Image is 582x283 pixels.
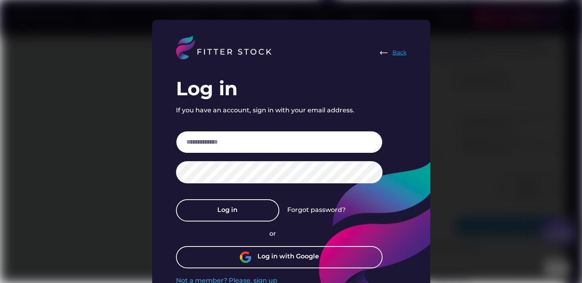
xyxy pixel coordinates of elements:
[176,75,238,102] div: Log in
[269,229,289,238] div: or
[536,216,576,252] iframe: chat widget
[379,48,389,58] img: Frame%20%282%29.svg
[393,49,406,57] div: Back
[257,252,319,262] div: Log in with Google
[176,106,354,115] div: If you have an account, sign in with your email address.
[287,206,346,214] div: Forgot password?
[240,251,251,263] img: unnamed.png
[176,36,283,60] img: LOGO%20%282%29.svg
[176,199,279,221] button: Log in
[549,251,574,275] iframe: chat widget
[3,3,43,33] img: Chat attention grabber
